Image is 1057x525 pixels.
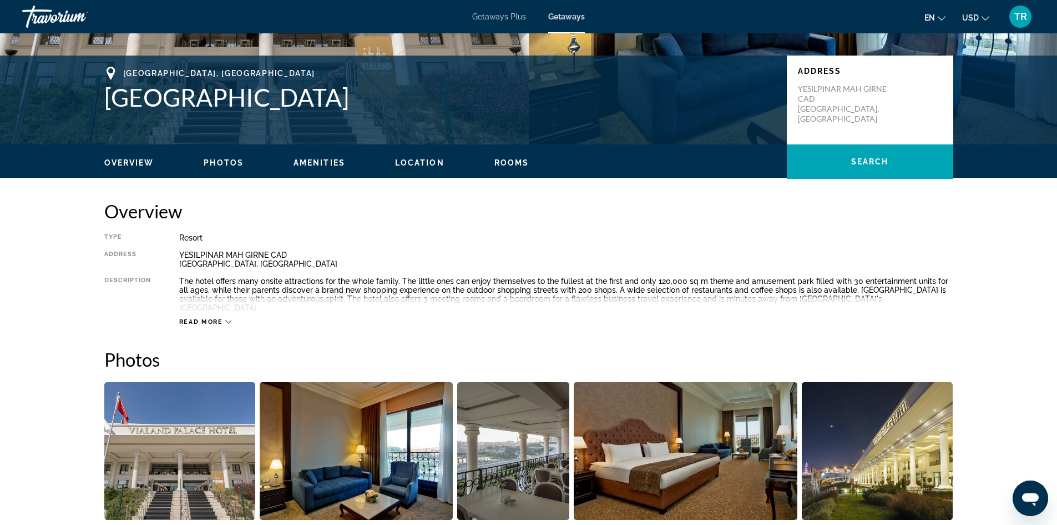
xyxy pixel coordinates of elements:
span: Search [851,157,889,166]
button: Open full-screen image slider [574,382,797,521]
button: Amenities [294,158,345,168]
span: Location [395,158,444,167]
span: Amenities [294,158,345,167]
button: Open full-screen image slider [457,382,570,521]
span: Rooms [494,158,529,167]
button: Open full-screen image slider [260,382,453,521]
h1: [GEOGRAPHIC_DATA] [104,83,776,112]
button: Rooms [494,158,529,168]
a: Travorium [22,2,133,31]
div: Resort [179,233,953,242]
span: Photos [204,158,244,167]
div: The hotel offers many onsite attractions for the whole family. The little ones can enjoy themselv... [179,277,953,312]
button: Photos [204,158,244,168]
iframe: Button to launch messaging window [1013,481,1048,516]
button: Change currency [962,9,989,26]
div: Type [104,233,151,242]
p: YESILPINAR MAH GIRNE CAD [GEOGRAPHIC_DATA], [GEOGRAPHIC_DATA] [798,84,887,124]
span: Read more [179,318,223,326]
a: Getaways [548,12,585,21]
span: en [924,13,935,22]
h2: Photos [104,348,953,371]
button: Read more [179,318,232,326]
button: Overview [104,158,154,168]
div: Description [104,277,151,312]
span: Overview [104,158,154,167]
div: YESILPINAR MAH GIRNE CAD [GEOGRAPHIC_DATA], [GEOGRAPHIC_DATA] [179,251,953,268]
span: USD [962,13,979,22]
button: Location [395,158,444,168]
button: Change language [924,9,945,26]
h2: Overview [104,200,953,222]
button: Search [787,144,953,179]
span: TR [1014,11,1027,22]
p: Address [798,67,942,76]
button: Open full-screen image slider [802,382,953,521]
a: Getaways Plus [472,12,526,21]
span: [GEOGRAPHIC_DATA], [GEOGRAPHIC_DATA] [123,69,315,78]
button: Open full-screen image slider [104,382,256,521]
div: Address [104,251,151,268]
button: User Menu [1006,5,1035,28]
